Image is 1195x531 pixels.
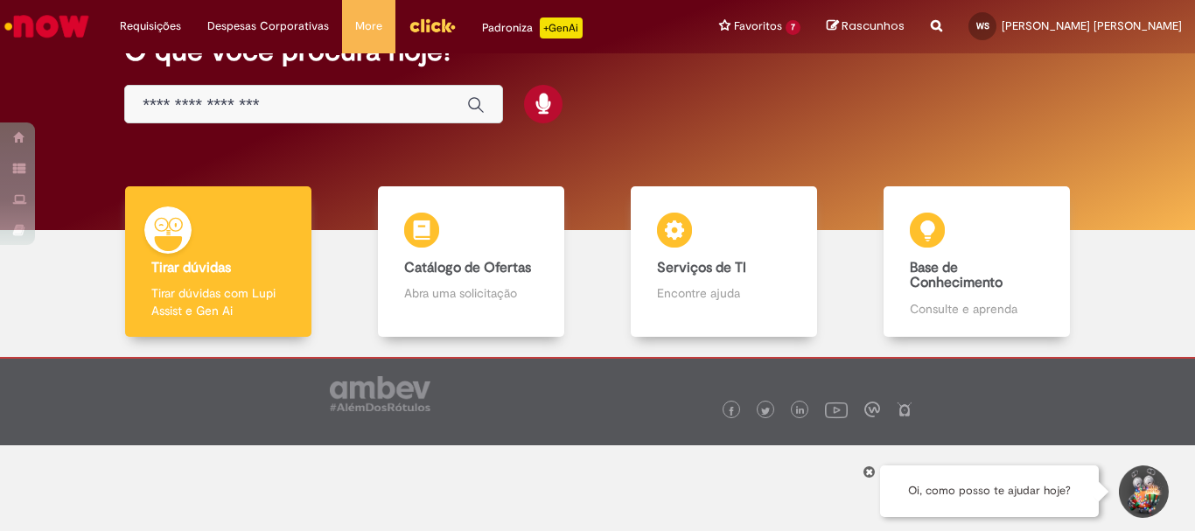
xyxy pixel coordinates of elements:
img: click_logo_yellow_360x200.png [409,12,456,38]
img: ServiceNow [2,9,92,44]
span: Requisições [120,17,181,35]
span: Rascunhos [842,17,905,34]
b: Catálogo de Ofertas [404,259,531,276]
b: Tirar dúvidas [151,259,231,276]
a: Catálogo de Ofertas Abra uma solicitação [345,186,597,338]
span: Favoritos [734,17,782,35]
img: logo_footer_ambev_rotulo_gray.png [330,376,430,411]
button: Iniciar Conversa de Suporte [1116,465,1169,518]
span: 7 [786,20,800,35]
img: logo_footer_twitter.png [761,407,770,416]
a: Tirar dúvidas Tirar dúvidas com Lupi Assist e Gen Ai [92,186,345,338]
span: WS [976,20,989,31]
h2: O que você procura hoje? [124,36,1071,66]
div: Oi, como posso te ajudar hoje? [880,465,1099,517]
p: Abra uma solicitação [404,284,537,302]
img: logo_footer_linkedin.png [796,406,805,416]
a: Base de Conhecimento Consulte e aprenda [850,186,1103,338]
p: Tirar dúvidas com Lupi Assist e Gen Ai [151,284,284,319]
img: logo_footer_facebook.png [727,407,736,416]
img: logo_footer_naosei.png [897,402,912,417]
img: logo_footer_youtube.png [825,398,848,421]
p: +GenAi [540,17,583,38]
p: Encontre ajuda [657,284,790,302]
div: Padroniza [482,17,583,38]
p: Consulte e aprenda [910,300,1043,318]
b: Serviços de TI [657,259,746,276]
img: logo_footer_workplace.png [864,402,880,417]
span: More [355,17,382,35]
span: Despesas Corporativas [207,17,329,35]
a: Serviços de TI Encontre ajuda [597,186,850,338]
a: Rascunhos [827,18,905,35]
span: [PERSON_NAME] [PERSON_NAME] [1002,18,1182,33]
b: Base de Conhecimento [910,259,1003,292]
